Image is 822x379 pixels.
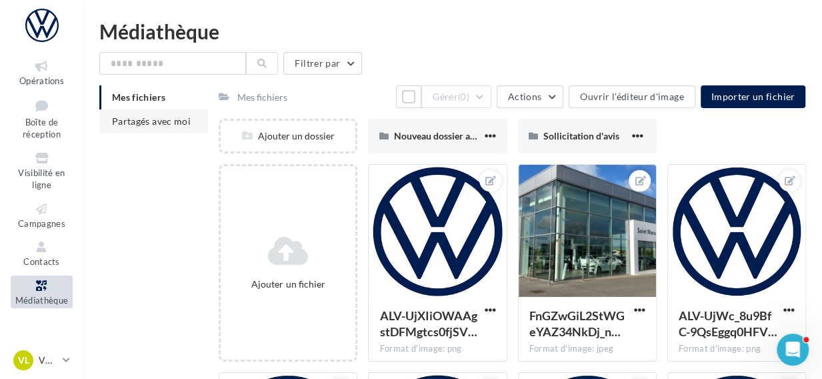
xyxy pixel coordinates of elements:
[421,85,491,108] button: Gérer(0)
[237,91,287,104] div: Mes fichiers
[226,278,350,291] div: Ajouter un fichier
[19,75,64,86] span: Opérations
[18,218,65,229] span: Campagnes
[99,21,806,41] div: Médiathèque
[711,91,795,102] span: Importer un fichier
[11,276,73,308] a: Médiathèque
[23,117,61,140] span: Boîte de réception
[112,91,165,103] span: Mes fichiers
[508,91,541,102] span: Actions
[529,308,625,339] span: FnGZwGiL2StWGeYAZ34NkDj_nQmjujsWNPDB5BcQ2nQcQfa3x6y4pHlphbsNwV5wEiYDdw90cbkd-FBtqg=s0
[379,343,495,355] div: Format d'image: png
[221,129,355,143] div: Ajouter un dossier
[39,354,57,367] p: VW LAON
[283,52,362,75] button: Filtrer par
[701,85,806,108] button: Importer un fichier
[112,115,191,127] span: Partagés avec moi
[23,256,60,267] span: Contacts
[18,354,29,367] span: VL
[777,334,809,366] iframe: Intercom live chat
[11,94,73,143] a: Boîte de réception
[569,85,695,108] button: Ouvrir l'éditeur d'image
[11,148,73,194] a: Visibilité en ligne
[15,295,69,306] span: Médiathèque
[497,85,563,108] button: Actions
[11,237,73,270] a: Contacts
[529,343,645,355] div: Format d'image: jpeg
[11,199,73,232] a: Campagnes
[11,56,73,89] a: Opérations
[458,91,469,102] span: (0)
[543,130,619,141] span: Sollicitation d'avis
[679,343,795,355] div: Format d'image: png
[679,308,777,339] span: ALV-UjWc_8u9BfC-9QsEggq0HFVOMOi0CbZpsmiMHMBsQWxP9ZPHh_hS
[393,130,505,141] span: Nouveau dossier au [DATE]
[18,167,65,191] span: Visibilité en ligne
[11,348,73,373] a: VL VW LAON
[379,308,477,339] span: ALV-UjXIiOWAAgstDFMgtcs0fjSVNXp-h6Bca5mAqI7zm4Vv9F62r8Jd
